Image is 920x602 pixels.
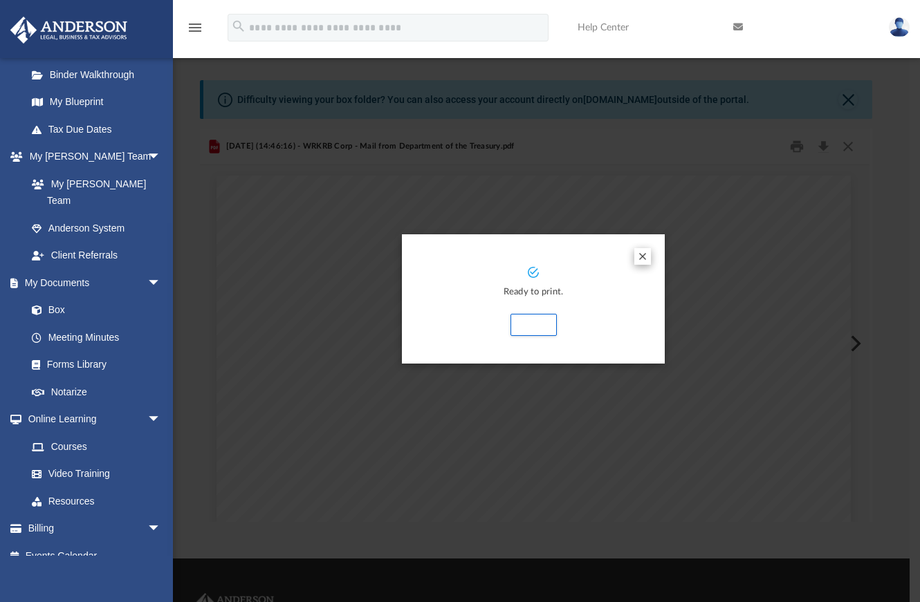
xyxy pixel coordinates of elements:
a: menu [187,26,203,36]
a: Courses [18,433,175,460]
a: Binder Walkthrough [18,61,182,88]
span: arrow_drop_down [147,406,175,434]
a: Tax Due Dates [18,115,182,143]
a: My Blueprint [18,88,175,116]
span: arrow_drop_down [147,515,175,543]
button: Print [510,314,557,336]
i: menu [187,19,203,36]
a: My Documentsarrow_drop_down [8,269,175,297]
span: arrow_drop_down [147,143,175,171]
a: Events Calendar [8,542,182,570]
div: Preview [200,129,872,522]
a: Notarize [18,378,175,406]
a: Video Training [18,460,168,488]
a: Meeting Minutes [18,323,175,351]
a: Client Referrals [18,242,175,270]
a: Billingarrow_drop_down [8,515,182,543]
a: Forms Library [18,351,168,379]
i: search [231,19,246,34]
img: Anderson Advisors Platinum Portal [6,17,131,44]
p: Ready to print. [416,285,651,301]
a: Online Learningarrow_drop_down [8,406,175,433]
span: arrow_drop_down [147,269,175,297]
a: Anderson System [18,214,175,242]
img: User Pic [889,17,910,37]
a: Resources [18,487,175,515]
a: My [PERSON_NAME] Team [18,170,168,214]
a: My [PERSON_NAME] Teamarrow_drop_down [8,143,175,171]
a: Box [18,297,168,324]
